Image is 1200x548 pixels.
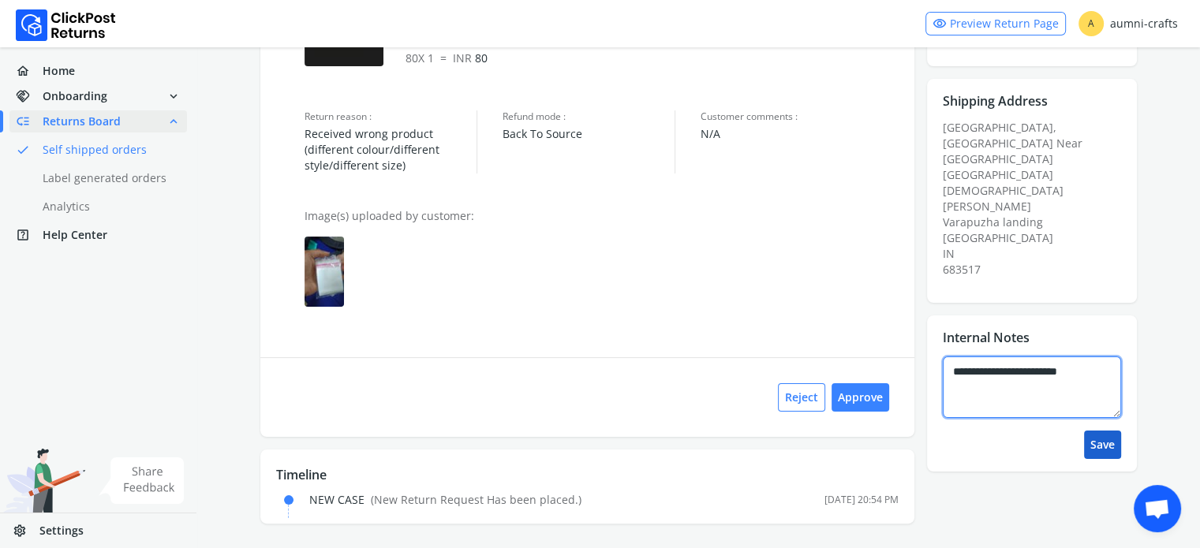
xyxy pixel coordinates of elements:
[276,465,899,484] p: Timeline
[925,12,1066,35] a: visibilityPreview Return Page
[371,492,581,507] span: ( New Return Request Has been placed. )
[305,126,477,173] span: Received wrong product (different colour/different style/different size)
[943,230,1131,246] div: [GEOGRAPHIC_DATA]
[440,50,447,65] span: =
[1079,11,1178,36] div: aumni-crafts
[305,208,899,224] p: Image(s) uploaded by customer:
[453,50,488,65] span: 80
[305,110,477,123] span: Return reason :
[701,126,899,142] span: N/A
[943,262,1131,278] div: 683517
[1134,485,1181,532] a: Open chat
[832,383,889,412] button: Approve
[43,114,121,129] span: Returns Board
[9,196,206,218] a: Analytics
[166,110,181,132] span: expand_less
[16,110,43,132] span: low_priority
[453,50,472,65] span: INR
[943,328,1030,347] p: Internal Notes
[16,139,30,161] span: done
[16,224,43,246] span: help_center
[43,227,107,243] span: Help Center
[406,50,899,66] p: 80 X 1
[933,13,947,35] span: visibility
[39,523,84,539] span: Settings
[9,60,187,82] a: homeHome
[9,224,187,246] a: help_centerHelp Center
[43,88,107,104] span: Onboarding
[16,60,43,82] span: home
[16,9,116,41] img: Logo
[166,85,181,107] span: expand_more
[824,494,899,506] div: [DATE] 20:54 PM
[43,63,75,79] span: Home
[503,126,675,142] span: Back To Source
[13,520,39,542] span: settings
[701,110,899,123] span: Customer comments :
[9,167,206,189] a: Label generated orders
[503,110,675,123] span: Refund mode :
[305,237,344,307] img: row_item_image
[1084,431,1121,459] button: Save
[16,85,43,107] span: handshake
[943,120,1131,278] div: [GEOGRAPHIC_DATA],[GEOGRAPHIC_DATA] Near [GEOGRAPHIC_DATA] [GEOGRAPHIC_DATA][DEMOGRAPHIC_DATA][PE...
[9,139,206,161] a: doneSelf shipped orders
[309,492,581,508] div: NEW CASE
[99,457,185,504] img: share feedback
[943,246,1131,262] div: IN
[943,91,1048,110] p: Shipping Address
[943,214,1131,230] div: Varapuzha landing
[778,383,825,412] button: Reject
[1079,11,1104,36] span: A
